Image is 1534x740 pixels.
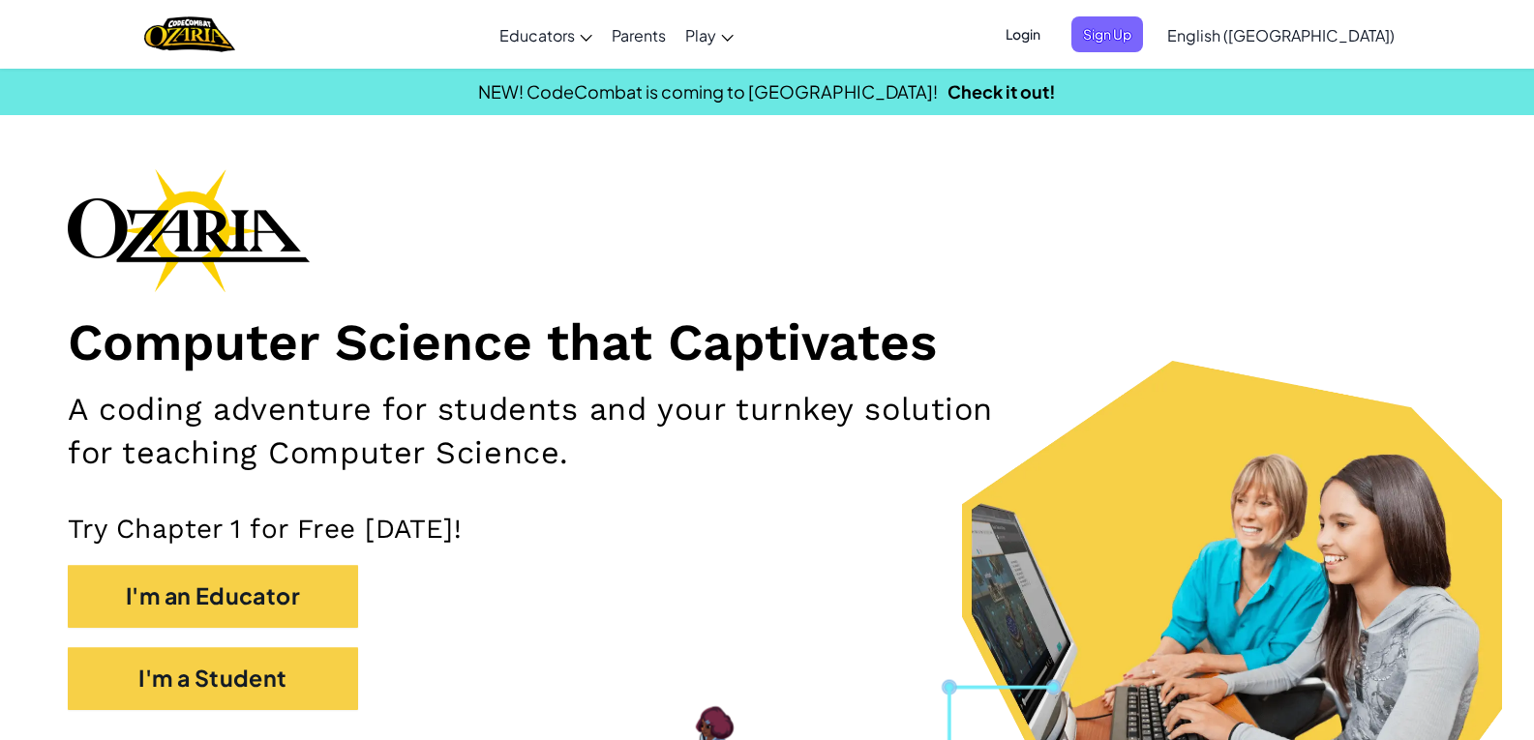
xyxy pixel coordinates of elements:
[685,25,716,45] span: Play
[68,513,1466,547] p: Try Chapter 1 for Free [DATE]!
[68,647,358,710] button: I'm a Student
[68,311,1466,374] h1: Computer Science that Captivates
[499,25,575,45] span: Educators
[68,565,358,628] button: I'm an Educator
[144,15,234,54] a: Ozaria by CodeCombat logo
[994,16,1052,52] button: Login
[676,9,743,61] a: Play
[1071,16,1143,52] button: Sign Up
[478,80,938,103] span: NEW! CodeCombat is coming to [GEOGRAPHIC_DATA]!
[1158,9,1404,61] a: English ([GEOGRAPHIC_DATA])
[144,15,234,54] img: Home
[1167,25,1395,45] span: English ([GEOGRAPHIC_DATA])
[947,80,1056,103] a: Check it out!
[68,388,1005,473] h2: A coding adventure for students and your turnkey solution for teaching Computer Science.
[68,168,310,292] img: Ozaria branding logo
[602,9,676,61] a: Parents
[490,9,602,61] a: Educators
